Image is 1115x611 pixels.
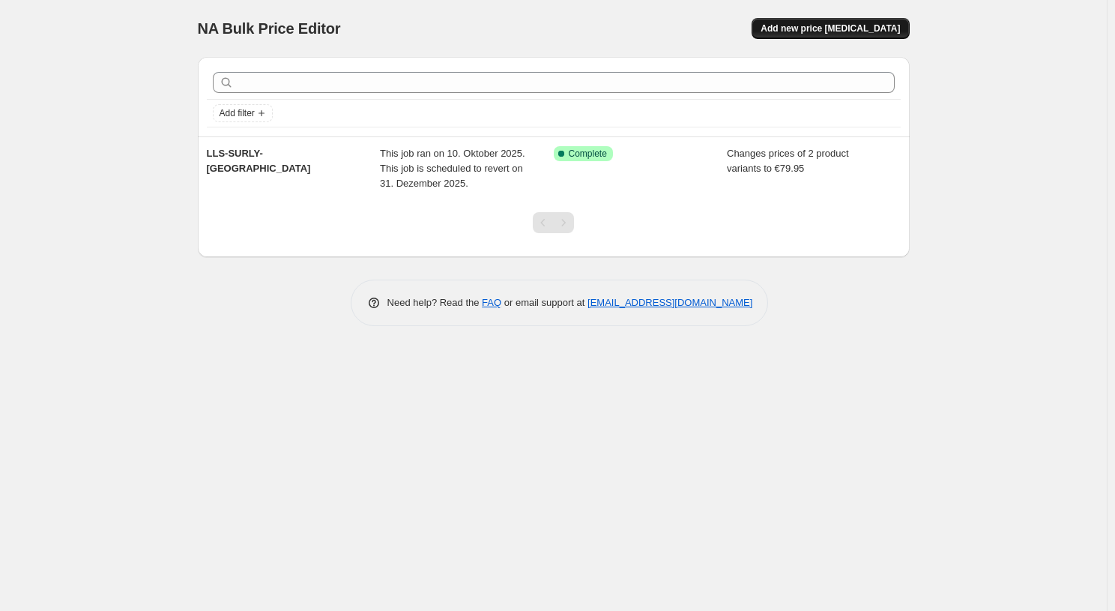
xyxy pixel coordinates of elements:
span: NA Bulk Price Editor [198,20,341,37]
button: Add new price [MEDICAL_DATA] [752,18,909,39]
span: Add new price [MEDICAL_DATA] [761,22,900,34]
span: Changes prices of 2 product variants to €79.95 [727,148,849,174]
button: Add filter [213,104,273,122]
span: This job ran on 10. Oktober 2025. This job is scheduled to revert on 31. Dezember 2025. [380,148,525,189]
span: or email support at [501,297,587,308]
nav: Pagination [533,212,574,233]
span: Add filter [220,107,255,119]
span: Need help? Read the [387,297,483,308]
span: Complete [569,148,607,160]
a: FAQ [482,297,501,308]
span: LLS-SURLY-[GEOGRAPHIC_DATA] [207,148,311,174]
a: [EMAIL_ADDRESS][DOMAIN_NAME] [587,297,752,308]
